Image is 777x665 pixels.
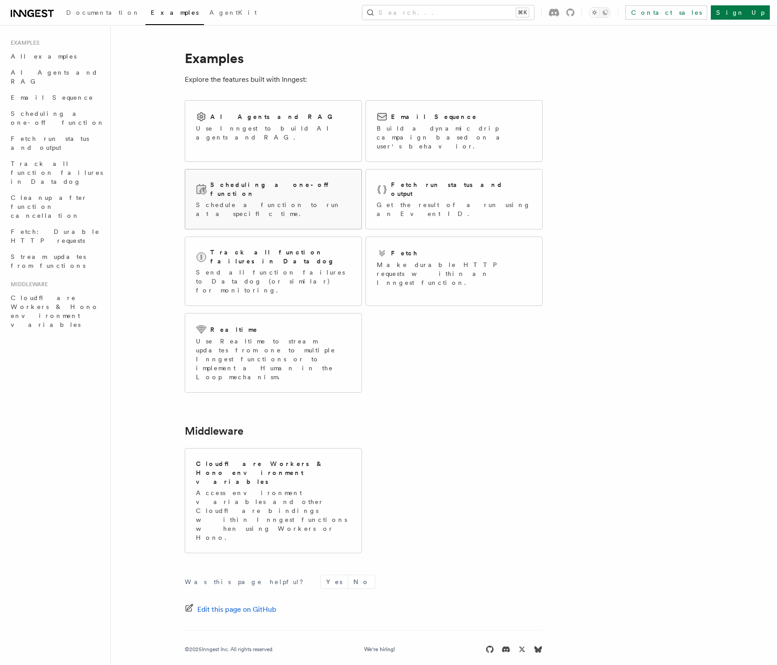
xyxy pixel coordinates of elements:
p: Build a dynamic drip campaign based on a user's behavior. [377,124,531,151]
a: Middleware [185,425,243,437]
h2: AI Agents and RAG [210,112,337,121]
h2: Track all function failures in Datadog [210,248,351,266]
span: Cloudflare Workers & Hono environment variables [11,294,99,328]
a: Contact sales [625,5,707,20]
button: Yes [321,575,348,589]
a: Cleanup after function cancellation [7,190,105,224]
span: Stream updates from functions [11,253,86,269]
a: Scheduling a one-off function [7,106,105,131]
span: Scheduling a one-off function [11,110,105,126]
p: Send all function failures to Datadog (or similar) for monitoring. [196,268,351,295]
a: Cloudflare Workers & Hono environment variablesAccess environment variables and other Cloudflare ... [185,448,362,553]
span: Documentation [66,9,140,16]
span: Examples [7,39,39,47]
div: © 2025 Inngest Inc. All rights reserved. [185,646,274,653]
span: Fetch: Durable HTTP requests [11,228,100,244]
span: Fetch run status and output [11,135,89,151]
button: Search...⌘K [362,5,534,20]
h2: Realtime [210,325,258,334]
a: We're hiring! [364,646,395,653]
p: Make durable HTTP requests within an Inngest function. [377,260,531,287]
a: Fetch run status and outputGet the result of a run using an Event ID. [365,169,543,229]
a: Documentation [61,3,145,24]
h2: Fetch [391,249,418,258]
a: Track all function failures in Datadog [7,156,105,190]
p: Was this page helpful? [185,577,310,586]
h2: Email Sequence [391,112,477,121]
a: Track all function failures in DatadogSend all function failures to Datadog (or similar) for moni... [185,237,362,306]
a: FetchMake durable HTTP requests within an Inngest function. [365,237,543,306]
span: Email Sequence [11,94,93,101]
a: All examples [7,48,105,64]
h2: Cloudflare Workers & Hono environment variables [196,459,351,486]
a: Scheduling a one-off functionSchedule a function to run at a specific time. [185,169,362,229]
a: Email SequenceBuild a dynamic drip campaign based on a user's behavior. [365,100,543,162]
h2: Fetch run status and output [391,180,531,198]
span: Cleanup after function cancellation [11,194,87,219]
a: Edit this page on GitHub [185,603,276,616]
span: Middleware [7,281,48,288]
a: Email Sequence [7,89,105,106]
a: AgentKit [204,3,262,24]
a: Fetch run status and output [7,131,105,156]
a: AI Agents and RAGUse Inngest to build AI agents and RAG. [185,100,362,162]
p: Use Realtime to stream updates from one to multiple Inngest functions or to implement a Human in ... [196,337,351,381]
span: Track all function failures in Datadog [11,160,103,185]
kbd: ⌘K [516,8,529,17]
a: RealtimeUse Realtime to stream updates from one to multiple Inngest functions or to implement a H... [185,313,362,393]
a: Examples [145,3,204,25]
p: Explore the features built with Inngest: [185,73,543,86]
button: No [348,575,375,589]
p: Schedule a function to run at a specific time. [196,200,351,218]
p: Use Inngest to build AI agents and RAG. [196,124,351,142]
span: Edit this page on GitHub [197,603,276,616]
h2: Scheduling a one-off function [210,180,351,198]
h1: Examples [185,50,543,66]
a: Stream updates from functions [7,249,105,274]
button: Toggle dark mode [589,7,611,18]
span: All examples [11,53,76,60]
p: Access environment variables and other Cloudflare bindings within Inngest functions when using Wo... [196,488,351,542]
span: AgentKit [209,9,257,16]
a: Fetch: Durable HTTP requests [7,224,105,249]
a: Sign Up [711,5,770,20]
a: AI Agents and RAG [7,64,105,89]
p: Get the result of a run using an Event ID. [377,200,531,218]
span: Examples [151,9,199,16]
span: AI Agents and RAG [11,69,98,85]
a: Cloudflare Workers & Hono environment variables [7,290,105,333]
